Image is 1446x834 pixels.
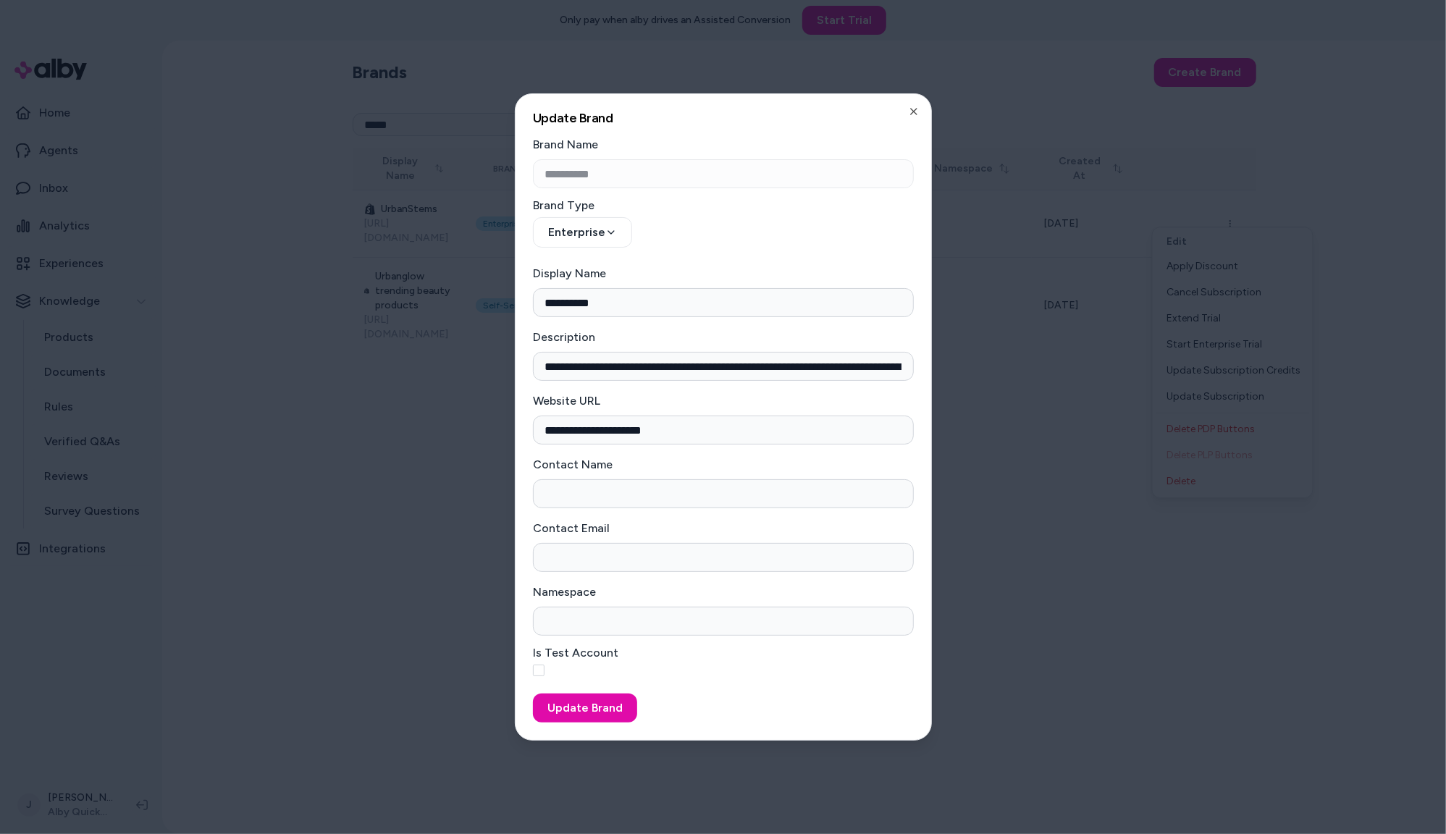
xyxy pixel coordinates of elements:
[533,647,914,659] label: Is Test Account
[533,585,596,599] label: Namespace
[533,200,914,211] label: Brand Type
[533,330,595,344] label: Description
[533,111,914,125] h2: Update Brand
[533,458,613,471] label: Contact Name
[533,394,600,408] label: Website URL
[533,521,610,535] label: Contact Email
[533,694,637,723] button: Update Brand
[533,266,606,280] label: Display Name
[533,217,632,248] button: Enterprise
[533,138,598,151] label: Brand Name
